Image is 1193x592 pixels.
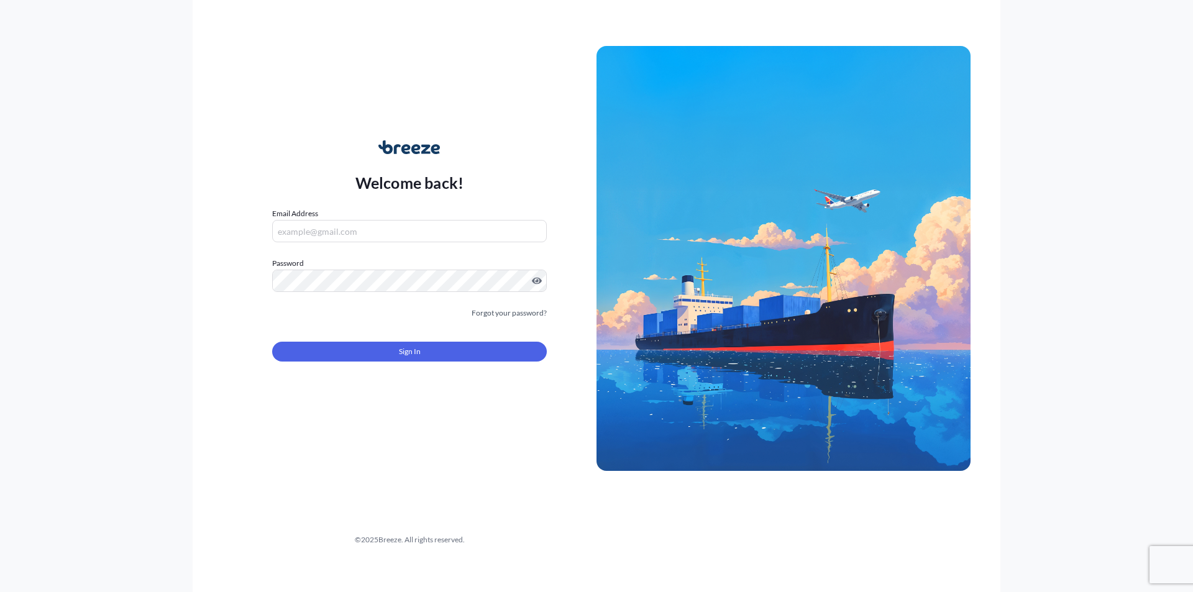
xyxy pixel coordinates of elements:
label: Email Address [272,207,318,220]
span: Sign In [399,345,421,358]
p: Welcome back! [355,173,464,193]
button: Show password [532,276,542,286]
label: Password [272,257,547,270]
img: Ship illustration [596,46,971,471]
input: example@gmail.com [272,220,547,242]
a: Forgot your password? [472,307,547,319]
button: Sign In [272,342,547,362]
div: © 2025 Breeze. All rights reserved. [222,534,596,546]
